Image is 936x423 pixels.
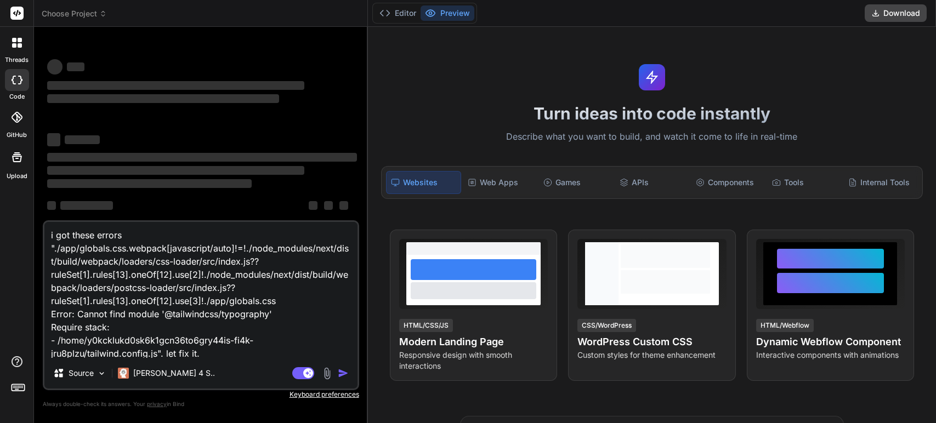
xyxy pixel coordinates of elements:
button: Editor [375,5,421,21]
span: ‌ [47,166,304,175]
h4: WordPress Custom CSS [577,334,726,350]
div: Games [539,171,613,194]
p: Responsive design with smooth interactions [399,350,548,371]
p: Always double-check its answers. Your in Bind [43,399,359,409]
div: Websites [386,171,461,194]
span: ‌ [47,201,56,210]
div: Internal Tools [844,171,918,194]
label: threads [5,55,29,65]
h4: Dynamic Webflow Component [756,334,905,350]
button: Download [865,4,927,22]
span: privacy [147,401,167,407]
div: Components [691,171,765,194]
span: ‌ [67,62,84,71]
label: GitHub [7,130,27,140]
span: ‌ [65,135,100,144]
img: Claude 4 Sonnet [118,368,129,379]
img: icon [338,368,349,379]
img: Pick Models [97,369,106,378]
label: Upload [7,172,27,181]
div: CSS/WordPress [577,319,636,332]
p: [PERSON_NAME] 4 S.. [133,368,215,379]
img: attachment [321,367,333,380]
p: Custom styles for theme enhancement [577,350,726,361]
span: ‌ [47,179,252,188]
p: Keyboard preferences [43,390,359,399]
span: ‌ [47,153,357,162]
p: Interactive components with animations [756,350,905,361]
div: APIs [615,171,689,194]
p: Source [69,368,94,379]
div: Tools [768,171,842,194]
div: HTML/Webflow [756,319,814,332]
span: ‌ [309,201,317,210]
span: ‌ [60,201,113,210]
span: ‌ [47,59,63,75]
h4: Modern Landing Page [399,334,548,350]
button: Preview [421,5,474,21]
div: HTML/CSS/JS [399,319,453,332]
h1: Turn ideas into code instantly [375,104,929,123]
span: Choose Project [42,8,107,19]
span: ‌ [324,201,333,210]
p: Describe what you want to build, and watch it come to life in real-time [375,130,929,144]
label: code [9,92,25,101]
textarea: i got these errors "./app/globals.css.webpack[javascript/auto]!=!./node_modules/next/dist/build/w... [44,222,358,358]
span: ‌ [47,94,279,103]
span: ‌ [47,133,60,146]
span: ‌ [339,201,348,210]
span: ‌ [47,81,304,90]
div: Web Apps [463,171,537,194]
